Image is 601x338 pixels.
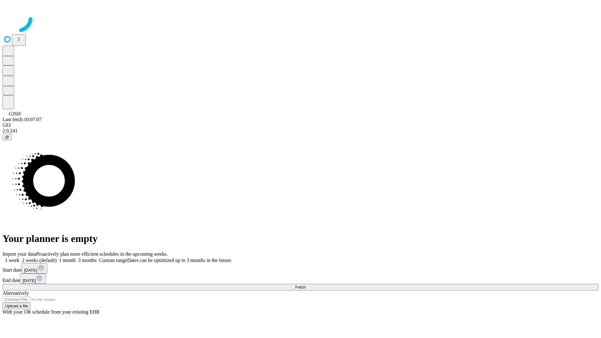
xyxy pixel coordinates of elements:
[78,258,97,263] span: 3 months
[3,290,29,296] span: Alternatively
[59,258,76,263] span: 1 month
[3,309,100,315] span: With your OR schedule from your existing EHR
[3,284,598,290] button: Fetch
[9,111,21,116] span: GJSH
[3,303,31,309] button: Upload a file
[3,128,598,134] div: 2.0.241
[3,274,598,284] div: End date
[22,263,47,274] button: [DATE]
[24,268,37,273] span: [DATE]
[36,251,168,257] span: Proactively plan more efficient schedules in the upcoming weeks.
[127,258,232,263] span: Dates can be optimized up to 3 months in the future.
[23,278,36,283] span: [DATE]
[3,233,598,244] h1: Your planner is empty
[22,258,57,263] span: 2 weeks (default)
[20,274,46,284] button: [DATE]
[5,258,19,263] span: 1 week
[3,117,42,122] span: Last fetch: 10:07:07
[295,285,306,289] span: Fetch
[3,263,598,274] div: Start date
[3,134,12,140] button: @
[99,258,127,263] span: Custom range
[3,251,36,257] span: Import your data
[5,135,9,139] span: @
[3,122,598,128] div: GEI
